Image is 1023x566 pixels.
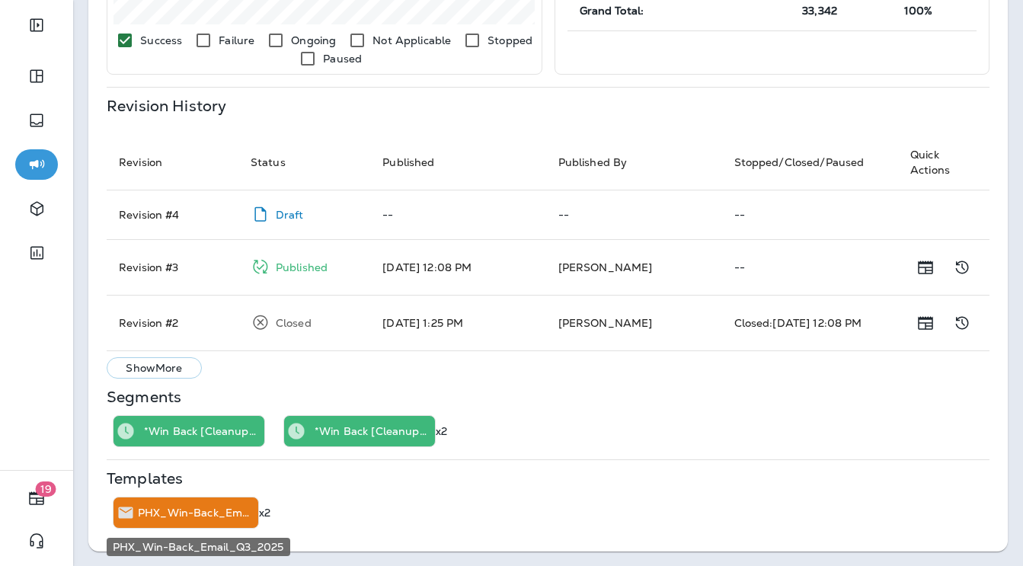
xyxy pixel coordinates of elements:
td: Closed: [DATE] 12:08 PM [722,295,898,350]
p: -- [558,209,710,221]
span: 19 [36,481,56,497]
p: Closed [276,317,312,329]
div: Time Trigger [284,416,308,446]
div: PHX_Win-Back_Email_Q3_2025 [107,538,290,556]
p: *Win Back [Cleanup Before 2021] [144,425,258,437]
p: Show More [126,362,182,374]
div: *Win Back [Cleanup Before 2021] [144,416,264,446]
button: Show Release Notes [910,252,941,283]
td: [PERSON_NAME] [546,295,722,350]
td: [DATE] 1:25 PM [370,295,545,350]
p: Segments [107,391,181,403]
th: Quick Actions [898,135,989,190]
td: [DATE] 12:08 PM [370,239,545,295]
p: Draft [276,209,304,221]
th: Revision [107,135,238,190]
p: Success [140,34,182,46]
p: x2 [436,425,447,437]
button: 19 [15,483,58,513]
button: Show Change Log [947,252,977,283]
span: 100% [904,4,933,18]
p: Ongoing [291,34,336,46]
td: Revision # 3 [107,239,238,295]
th: Status [238,135,370,190]
button: Expand Sidebar [15,10,58,40]
p: Failure [219,34,254,46]
p: -- [382,209,533,221]
p: Published [276,261,328,273]
p: Not Applicable [372,34,451,46]
p: Templates [107,472,183,484]
p: Revision History [107,100,226,112]
div: *Win Back [Cleanup After 01/01/21] [315,416,435,446]
p: Paused [323,53,362,65]
td: [PERSON_NAME] [546,239,722,295]
td: Revision # 2 [107,295,238,350]
p: *Win Back [Cleanup After [DATE]] [315,425,429,437]
span: Grand Total: [580,4,644,18]
div: PHX_Win-Back_Email_Q3_2025 [138,497,258,528]
p: x2 [259,507,270,519]
div: Time Trigger [113,416,138,446]
button: ShowMore [107,357,202,379]
th: Stopped/Closed/Paused [722,135,898,190]
td: Revision # 4 [107,190,238,239]
button: Show Release Notes [910,308,941,338]
p: Stopped [488,34,532,46]
button: Show Change Log [947,308,977,338]
p: PHX_Win-Back_Email_Q3_2025 [138,507,252,519]
th: Published By [546,135,722,190]
p: -- [734,209,886,221]
th: Published [370,135,545,190]
span: 33,342 [802,4,837,18]
p: -- [734,261,886,273]
div: Send Email [113,497,138,528]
